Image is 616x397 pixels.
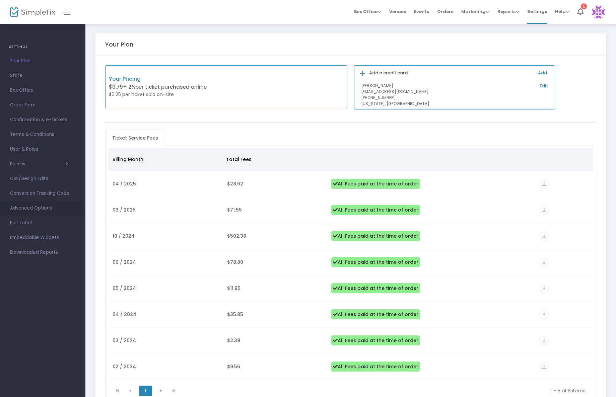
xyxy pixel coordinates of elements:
[497,8,519,15] span: Reports
[10,115,75,124] span: Confirmation & e-Tickets
[331,309,420,319] span: All Fees paid at the time of order
[540,336,549,345] i: vertical_align_bottom
[227,311,243,318] span: $35.85
[109,91,226,98] p: $0.25 per ticket sold on-site
[227,233,246,239] span: $502.38
[354,8,381,15] span: Box Office
[361,101,548,107] p: [US_STATE], [GEOGRAPHIC_DATA]
[538,70,547,76] a: Add
[227,363,240,370] span: $9.56
[113,233,135,239] span: 10 / 2024
[227,259,243,265] span: $78.80
[227,337,240,344] span: $2.39
[9,40,76,54] h4: SETTINGS
[10,86,75,95] span: Box Office
[113,285,136,292] span: 05 / 2024
[540,83,548,89] a: Edit
[113,259,136,265] span: 09 / 2024
[109,75,226,83] p: Your Pricing
[361,95,548,101] p: [PHONE_NUMBER]
[227,207,242,213] span: $71.55
[331,257,420,267] span: All Fees paid at the time of order
[109,148,593,380] div: Data table
[361,83,548,89] p: [PERSON_NAME]
[10,248,75,257] span: Downloaded Reports
[540,179,549,188] i: vertical_align_bottom
[10,174,75,183] span: CSS/Design Edits
[10,161,68,167] button: Plugins
[540,260,549,266] a: vertical_align_bottom
[113,207,136,213] span: 03 / 2025
[222,148,326,171] th: Total Fees
[414,3,429,20] span: Events
[139,386,152,396] span: Page 1
[540,181,549,188] a: vertical_align_bottom
[540,208,549,214] a: vertical_align_bottom
[540,338,549,345] a: vertical_align_bottom
[10,219,75,227] span: Edit Label
[10,204,75,213] span: Advanced Options
[113,180,136,187] span: 04 / 2025
[331,283,420,293] span: All Fees paid at the time of order
[361,89,548,95] p: [EMAIL_ADDRESS][DOMAIN_NAME]
[540,232,549,241] i: vertical_align_bottom
[10,57,75,65] span: Your Plan
[461,8,489,15] span: Marketing
[331,335,420,345] span: All Fees paid at the time of order
[540,206,549,215] i: vertical_align_bottom
[227,180,243,187] span: $28.62
[10,233,75,242] span: Embeddable Widgets
[369,70,408,76] b: Add a credit card
[10,130,75,139] span: Terms & Conditions
[331,205,420,215] span: All Fees paid at the time of order
[113,363,136,370] span: 02 / 2024
[437,3,453,20] span: Orders
[540,286,549,293] a: vertical_align_bottom
[10,71,75,80] span: Store
[227,285,241,292] span: $11.95
[10,101,75,109] span: Order Form
[540,310,549,319] i: vertical_align_bottom
[331,362,420,372] span: All Fees paid at the time of order
[185,387,586,394] kendo-pager-info: 1 - 8 of 8 items
[540,362,549,371] i: vertical_align_bottom
[581,3,587,9] div: 1
[113,311,136,318] span: 04 / 2024
[555,8,569,15] span: Help
[10,189,75,198] span: Conversion Tracking Code
[123,83,135,90] span: + 2%
[10,145,75,154] span: User & Roles
[540,364,549,371] a: vertical_align_bottom
[108,133,162,143] span: Ticket Service Fees
[109,148,222,171] th: Billing Month
[105,41,133,48] h5: Your Plan
[113,337,136,344] span: 03 / 2024
[331,231,420,241] span: All Fees paid at the time of order
[540,258,549,267] i: vertical_align_bottom
[389,3,406,20] span: Venues
[331,179,420,189] span: All Fees paid at the time of order
[540,234,549,240] a: vertical_align_bottom
[527,3,547,20] span: Settings
[109,83,226,91] p: $0.79 per ticket purchased online
[540,284,549,293] i: vertical_align_bottom
[540,312,549,319] a: vertical_align_bottom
